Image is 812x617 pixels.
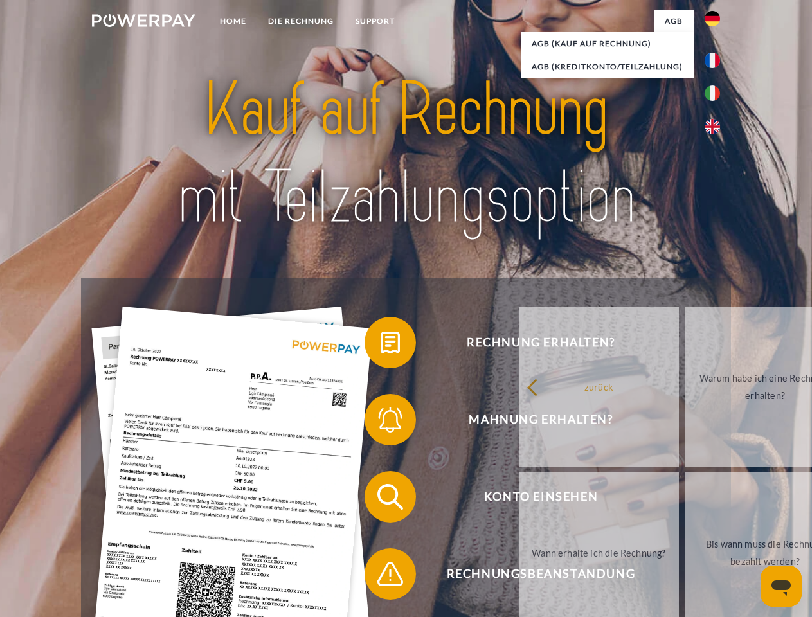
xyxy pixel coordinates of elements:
[374,404,406,436] img: qb_bell.svg
[527,544,671,561] div: Wann erhalte ich die Rechnung?
[365,471,699,523] button: Konto einsehen
[374,558,406,590] img: qb_warning.svg
[374,481,406,513] img: qb_search.svg
[521,55,694,78] a: AGB (Kreditkonto/Teilzahlung)
[705,119,720,134] img: en
[761,566,802,607] iframe: Schaltfläche zum Öffnen des Messaging-Fensters
[257,10,345,33] a: DIE RECHNUNG
[365,317,699,368] button: Rechnung erhalten?
[209,10,257,33] a: Home
[345,10,406,33] a: SUPPORT
[365,548,699,600] button: Rechnungsbeanstandung
[521,32,694,55] a: AGB (Kauf auf Rechnung)
[705,53,720,68] img: fr
[705,11,720,26] img: de
[527,378,671,395] div: zurück
[374,326,406,359] img: qb_bill.svg
[123,62,689,246] img: title-powerpay_de.svg
[92,14,195,27] img: logo-powerpay-white.svg
[705,85,720,101] img: it
[365,394,699,445] button: Mahnung erhalten?
[654,10,694,33] a: agb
